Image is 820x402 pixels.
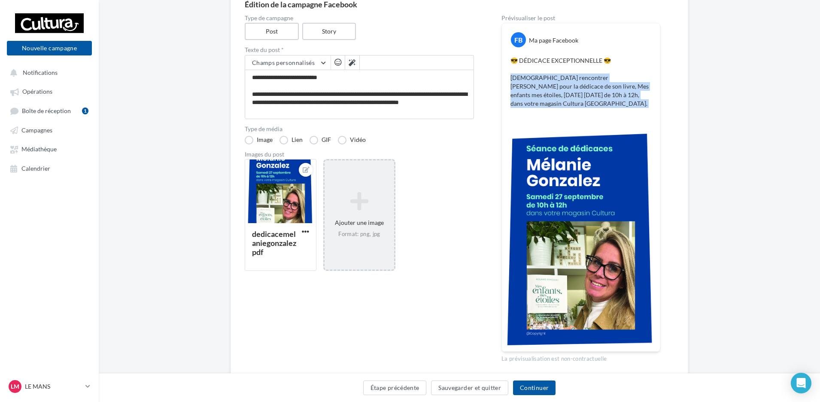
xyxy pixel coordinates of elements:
a: Boîte de réception1 [5,103,94,119]
label: Image [245,136,273,144]
label: Lien [279,136,303,144]
div: Images du post [245,151,474,157]
span: Champs personnalisés [252,59,315,66]
span: Campagnes [21,126,52,134]
button: Continuer [513,381,556,395]
label: Story [302,23,356,40]
span: Opérations [22,88,52,95]
span: LM [11,382,19,391]
div: La prévisualisation est non-contractuelle [501,352,660,363]
label: Type de campagne [245,15,474,21]
button: Nouvelle campagne [7,41,92,55]
div: Open Intercom Messenger [791,373,811,393]
a: Calendrier [5,160,94,176]
a: Campagnes [5,122,94,138]
span: Boîte de réception [22,107,71,114]
label: Texte du post * [245,47,474,53]
button: Étape précédente [363,381,427,395]
div: Édition de la campagne Facebook [245,0,674,8]
label: GIF [310,136,331,144]
div: Ma page Facebook [529,36,578,45]
span: Notifications [23,69,58,76]
label: Vidéo [338,136,366,144]
button: Champs personnalisés [245,55,331,70]
span: Médiathèque [21,146,57,153]
p: 😎 DÉDICACE EXCEPTIONNELLE 😎 [DEMOGRAPHIC_DATA] rencontrer [PERSON_NAME] pour la dédicace de son l... [510,56,651,117]
p: LE MANS [25,382,82,391]
a: LM LE MANS [7,378,92,395]
div: dedicacemelaniegonzalezpdf [252,229,296,257]
label: Type de média [245,126,474,132]
button: Notifications [5,64,90,80]
label: Post [245,23,299,40]
a: Opérations [5,83,94,99]
div: FB [511,32,526,47]
div: 1 [82,107,88,114]
span: Calendrier [21,165,50,172]
button: Sauvegarder et quitter [431,381,508,395]
a: Médiathèque [5,141,94,157]
div: Prévisualiser le post [501,15,660,21]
